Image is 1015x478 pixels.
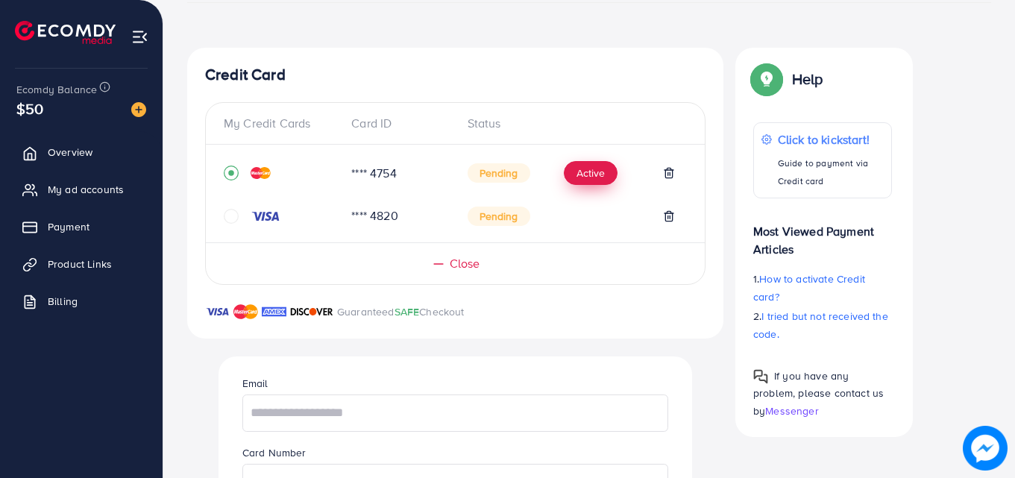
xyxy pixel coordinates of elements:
[468,207,530,226] span: Pending
[16,98,43,119] span: $50
[11,137,151,167] a: Overview
[753,368,884,418] span: If you have any problem, please contact us by
[964,427,1007,470] img: image
[15,21,116,44] img: logo
[564,161,618,185] button: Active
[242,376,268,391] label: Email
[48,257,112,271] span: Product Links
[339,115,455,132] div: Card ID
[224,166,239,180] svg: record circle
[337,303,465,321] p: Guaranteed Checkout
[48,145,92,160] span: Overview
[765,403,818,418] span: Messenger
[468,163,530,183] span: Pending
[778,130,884,148] p: Click to kickstart!
[792,70,823,88] p: Help
[395,304,420,319] span: SAFE
[224,209,239,224] svg: circle
[48,182,124,197] span: My ad accounts
[251,210,280,222] img: credit
[753,270,892,306] p: 1.
[753,66,780,92] img: Popup guide
[48,294,78,309] span: Billing
[16,82,97,97] span: Ecomdy Balance
[11,212,151,242] a: Payment
[251,167,271,179] img: credit
[48,219,89,234] span: Payment
[450,255,480,272] span: Close
[753,369,768,384] img: Popup guide
[456,115,688,132] div: Status
[753,271,865,304] span: How to activate Credit card?
[242,445,307,460] label: Card Number
[233,303,258,321] img: brand
[224,115,339,132] div: My Credit Cards
[262,303,286,321] img: brand
[290,303,333,321] img: brand
[205,66,706,84] h4: Credit Card
[753,309,888,342] span: I tried but not received the code.
[753,307,892,343] p: 2.
[11,286,151,316] a: Billing
[131,28,148,45] img: menu
[753,210,892,258] p: Most Viewed Payment Articles
[205,303,230,321] img: brand
[778,154,884,190] p: Guide to payment via Credit card
[11,249,151,279] a: Product Links
[131,102,146,117] img: image
[11,174,151,204] a: My ad accounts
